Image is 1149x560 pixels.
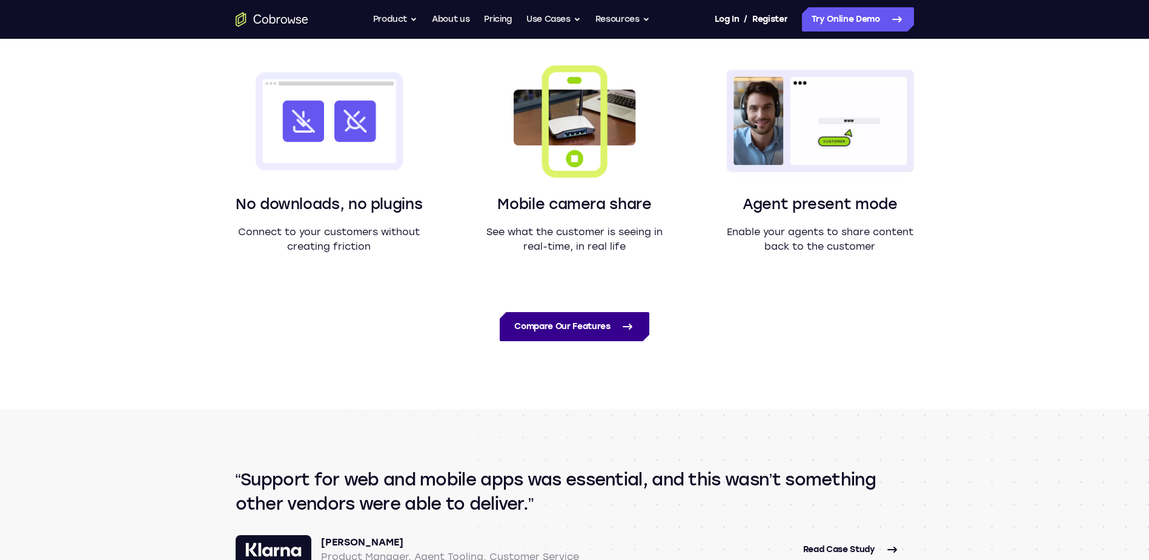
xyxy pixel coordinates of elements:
[726,193,913,215] h3: Agent present mode
[726,225,913,254] p: Enable your agents to share content back to the customer
[500,312,649,341] a: Compare Our Features
[236,467,914,516] q: Support for web and mobile apps was essential, and this wasn’t something other vendors were able ...
[373,7,418,32] button: Product
[245,542,302,557] img: Klarna logo
[726,64,913,179] img: An agent to the left presenting their screen to a customer
[481,64,668,179] img: An image representation of a mobile phone capturing video from its camera
[236,64,423,179] img: A browser window with two icons crossed out: download and plugin
[236,193,423,215] h3: No downloads, no plugins
[481,225,668,254] p: See what the customer is seeing in real-time, in real life
[481,193,668,215] h3: Mobile camera share
[744,12,747,27] span: /
[236,225,423,254] p: Connect to your customers without creating friction
[802,7,914,32] a: Try Online Demo
[321,535,579,550] p: [PERSON_NAME]
[526,7,581,32] button: Use Cases
[236,12,308,27] a: Go to the home page
[432,7,469,32] a: About us
[484,7,512,32] a: Pricing
[752,7,787,32] a: Register
[715,7,739,32] a: Log In
[595,7,650,32] button: Resources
